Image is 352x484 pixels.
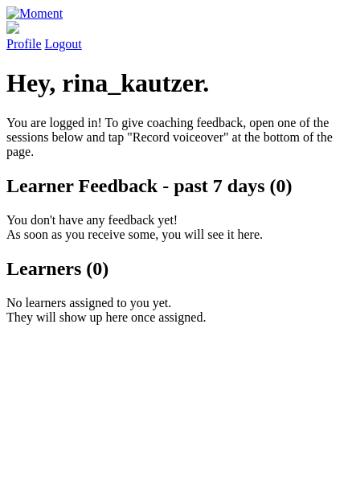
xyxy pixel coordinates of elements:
[6,258,346,280] h2: Learners (0)
[6,296,346,325] p: No learners assigned to you yet. They will show up here once assigned.
[6,68,346,98] h1: Hey, rina_kautzer.
[6,6,63,21] img: Moment
[45,37,82,51] a: Logout
[6,21,346,51] a: Profile
[6,116,346,159] p: You are logged in! To give coaching feedback, open one of the sessions below and tap "Record voic...
[6,213,346,242] p: You don't have any feedback yet! As soon as you receive some, you will see it here.
[6,175,346,197] h2: Learner Feedback - past 7 days (0)
[6,21,19,34] img: default_avatar-b4e2223d03051bc43aaaccfb402a43260a3f17acc7fafc1603fdf008d6cba3c9.png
